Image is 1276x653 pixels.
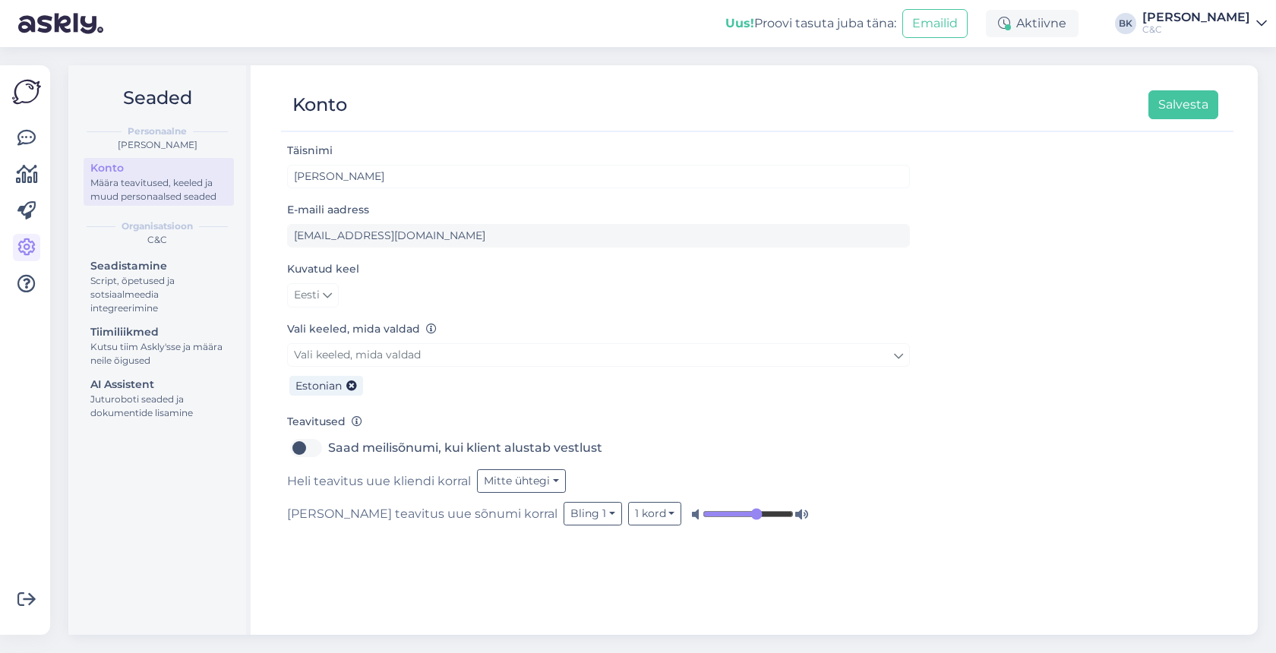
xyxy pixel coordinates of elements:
button: Salvesta [1148,90,1218,119]
label: Täisnimi [287,143,333,159]
a: KontoMäära teavitused, keeled ja muud personaalsed seaded [84,158,234,206]
div: BK [1115,13,1136,34]
div: C&C [1142,24,1250,36]
span: Estonian [295,379,342,393]
a: Vali keeled, mida valdad [287,343,910,367]
div: Script, õpetused ja sotsiaalmeedia integreerimine [90,274,227,315]
b: Personaalne [128,125,187,138]
h2: Seaded [81,84,234,112]
button: Mitte ühtegi [477,469,566,493]
b: Uus! [725,16,754,30]
span: Vali keeled, mida valdad [294,348,421,361]
div: Seadistamine [90,258,227,274]
div: Konto [292,90,347,119]
input: Sisesta nimi [287,165,910,188]
button: 1 kord [628,502,682,525]
a: [PERSON_NAME]C&C [1142,11,1267,36]
input: Sisesta e-maili aadress [287,224,910,248]
a: TiimiliikmedKutsu tiim Askly'sse ja määra neile õigused [84,322,234,370]
div: [PERSON_NAME] [81,138,234,152]
button: Bling 1 [564,502,622,525]
div: Proovi tasuta juba täna: [725,14,896,33]
div: Konto [90,160,227,176]
span: Eesti [294,287,320,304]
label: Teavitused [287,414,362,430]
div: AI Assistent [90,377,227,393]
div: C&C [81,233,234,247]
label: Kuvatud keel [287,261,359,277]
div: Tiimiliikmed [90,324,227,340]
label: Saad meilisõnumi, kui klient alustab vestlust [328,436,602,460]
a: Eesti [287,283,339,308]
img: Askly Logo [12,77,41,106]
div: Heli teavitus uue kliendi korral [287,469,910,493]
div: [PERSON_NAME] teavitus uue sõnumi korral [287,502,910,525]
div: Juturoboti seaded ja dokumentide lisamine [90,393,227,420]
a: SeadistamineScript, õpetused ja sotsiaalmeedia integreerimine [84,256,234,317]
div: [PERSON_NAME] [1142,11,1250,24]
label: Vali keeled, mida valdad [287,321,437,337]
div: Kutsu tiim Askly'sse ja määra neile õigused [90,340,227,368]
a: AI AssistentJuturoboti seaded ja dokumentide lisamine [84,374,234,422]
label: E-maili aadress [287,202,369,218]
button: Emailid [902,9,968,38]
div: Määra teavitused, keeled ja muud personaalsed seaded [90,176,227,203]
b: Organisatsioon [122,219,193,233]
div: Aktiivne [986,10,1079,37]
